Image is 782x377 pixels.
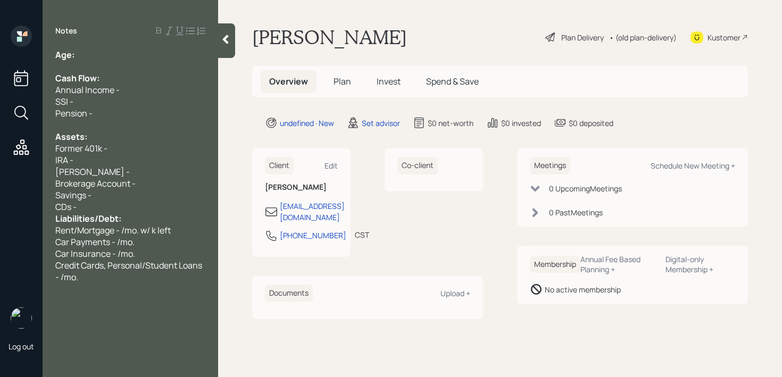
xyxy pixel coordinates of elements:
[265,157,294,174] h6: Client
[355,229,369,240] div: CST
[530,256,580,273] h6: Membership
[426,76,479,87] span: Spend & Save
[55,236,135,248] span: Car Payments - /mo.
[55,224,171,236] span: Rent/Mortgage - /mo. w/ k left
[580,254,657,274] div: Annual Fee Based Planning +
[55,154,73,166] span: IRA -
[561,32,604,43] div: Plan Delivery
[265,284,313,302] h6: Documents
[325,161,338,171] div: Edit
[55,213,121,224] span: Liabilities/Debt:
[609,32,677,43] div: • (old plan-delivery)
[428,118,473,129] div: $0 net-worth
[265,183,338,192] h6: [PERSON_NAME]
[55,259,204,283] span: Credit Cards, Personal/Student Loans - /mo.
[440,288,470,298] div: Upload +
[55,201,77,213] span: CDs -
[665,254,735,274] div: Digital-only Membership +
[55,72,99,84] span: Cash Flow:
[708,32,741,43] div: Kustomer
[569,118,613,129] div: $0 deposited
[55,84,120,96] span: Annual Income -
[55,143,107,154] span: Former 401k -
[651,161,735,171] div: Schedule New Meeting +
[252,26,407,49] h1: [PERSON_NAME]
[530,157,570,174] h6: Meetings
[362,118,400,129] div: Set advisor
[9,341,34,351] div: Log out
[55,107,93,119] span: Pension -
[334,76,351,87] span: Plan
[280,230,346,241] div: [PHONE_NUMBER]
[55,26,77,36] label: Notes
[11,307,32,329] img: retirable_logo.png
[269,76,308,87] span: Overview
[280,118,334,129] div: undefined · New
[549,183,622,194] div: 0 Upcoming Meeting s
[55,96,73,107] span: SSI -
[55,248,135,259] span: Car Insurance - /mo.
[397,157,438,174] h6: Co-client
[545,284,621,295] div: No active membership
[55,178,136,189] span: Brokerage Account -
[55,49,74,61] span: Age:
[280,200,345,223] div: [EMAIL_ADDRESS][DOMAIN_NAME]
[55,189,91,201] span: Savings -
[55,166,130,178] span: [PERSON_NAME] -
[501,118,541,129] div: $0 invested
[55,131,87,143] span: Assets:
[377,76,401,87] span: Invest
[549,207,603,218] div: 0 Past Meeting s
